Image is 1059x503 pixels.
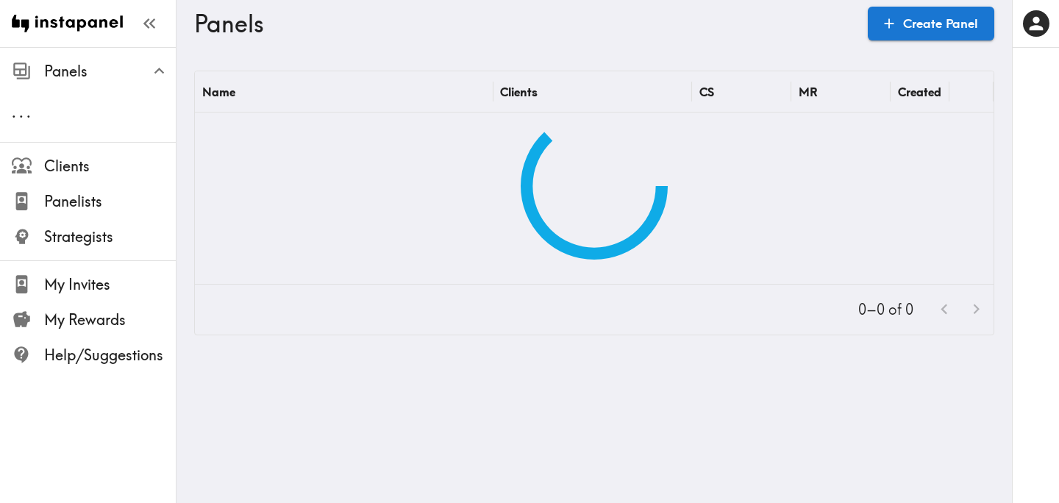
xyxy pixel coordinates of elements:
[19,103,24,121] span: .
[898,85,941,99] div: Created
[44,156,176,176] span: Clients
[858,299,913,320] p: 0–0 of 0
[44,61,176,82] span: Panels
[799,85,818,99] div: MR
[699,85,714,99] div: CS
[44,345,176,365] span: Help/Suggestions
[44,274,176,295] span: My Invites
[194,10,856,38] h3: Panels
[44,310,176,330] span: My Rewards
[12,103,16,121] span: .
[202,85,235,99] div: Name
[868,7,994,40] a: Create Panel
[44,191,176,212] span: Panelists
[26,103,31,121] span: .
[500,85,538,99] div: Clients
[44,226,176,247] span: Strategists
